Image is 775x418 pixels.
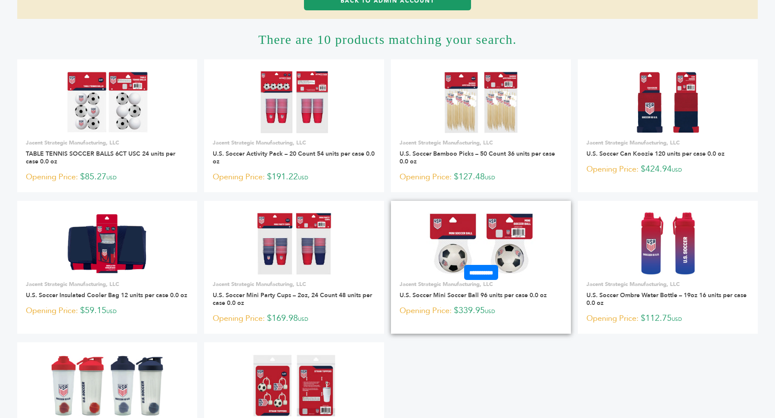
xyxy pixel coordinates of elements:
[260,71,328,133] img: U.S. Soccer Activity Pack – 20 Count 54 units per case 0.0 oz
[26,171,189,184] p: $85.27
[213,291,372,307] a: U.S. Soccer Mini Party Cups – 2oz, 24 Count 48 units per case 0.0 oz
[400,139,562,147] p: Jacent Strategic Manufacturing, LLC
[586,139,749,147] p: Jacent Strategic Manufacturing, LLC
[586,312,749,325] p: $112.75
[213,313,265,324] span: Opening Price:
[106,174,117,181] span: USD
[672,316,682,323] span: USD
[213,171,375,184] p: $191.22
[213,280,375,288] p: Jacent Strategic Manufacturing, LLC
[400,304,562,317] p: $339.95
[298,316,308,323] span: USD
[444,71,518,133] img: U.S. Soccer Bamboo Picks – 50 Count 36 units per case 0.0 oz
[252,354,336,416] img: U.S. Soccer Straw Toppers – 4 Count 36 units per case 0.0 oz
[586,313,639,324] span: Opening Price:
[485,308,495,315] span: USD
[586,280,749,288] p: Jacent Strategic Manufacturing, LLC
[636,71,699,133] img: U.S. Soccer Can Koozie 120 units per case 0.0 oz
[106,308,117,315] span: USD
[400,291,547,299] a: U.S. Soccer Mini Soccer Ball 96 units per case 0.0 oz
[400,305,452,317] span: Opening Price:
[639,212,697,274] img: U.S. Soccer Ombre Water Bottle – 19oz 16 units per case 0.0 oz
[26,280,189,288] p: Jacent Strategic Manufacturing, LLC
[26,304,189,317] p: $59.15
[298,174,308,181] span: USD
[586,291,747,307] a: U.S. Soccer Ombre Water Bottle – 19oz 16 units per case 0.0 oz
[213,171,265,183] span: Opening Price:
[26,139,189,147] p: Jacent Strategic Manufacturing, LLC
[26,291,187,299] a: U.S. Soccer Insulated Cooler Bag 12 units per case 0.0 oz
[485,174,495,181] span: USD
[586,163,749,176] p: $424.94
[17,19,758,59] h1: There are 10 products matching your search.
[400,150,555,166] a: U.S. Soccer Bamboo Picks – 50 Count 36 units per case 0.0 oz
[426,212,536,274] img: U.S. Soccer Mini Soccer Ball 96 units per case 0.0 oz
[66,71,149,133] img: TABLE TENNIS SOCCER BALLS 6CT USC 24 units per case 0.0 oz
[213,139,375,147] p: Jacent Strategic Manufacturing, LLC
[66,212,148,274] img: U.S. Soccer Insulated Cooler Bag 12 units per case 0.0 oz
[26,171,78,183] span: Opening Price:
[26,305,78,317] span: Opening Price:
[257,212,331,274] img: U.S. Soccer Mini Party Cups – 2oz, 24 Count 48 units per case 0.0 oz
[26,150,175,166] a: TABLE TENNIS SOCCER BALLS 6CT USC 24 units per case 0.0 oz
[400,280,562,288] p: Jacent Strategic Manufacturing, LLC
[213,312,375,325] p: $169.98
[586,163,639,175] span: Opening Price:
[586,150,725,158] a: U.S. Soccer Can Koozie 120 units per case 0.0 oz
[672,166,682,173] span: USD
[213,150,375,166] a: U.S. Soccer Activity Pack – 20 Count 54 units per case 0.0 oz
[400,171,562,184] p: $127.48
[51,354,164,416] img: U.S. Soccer Shaker Bottle – 24oz 12 units per case 0.0 oz
[400,171,452,183] span: Opening Price:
